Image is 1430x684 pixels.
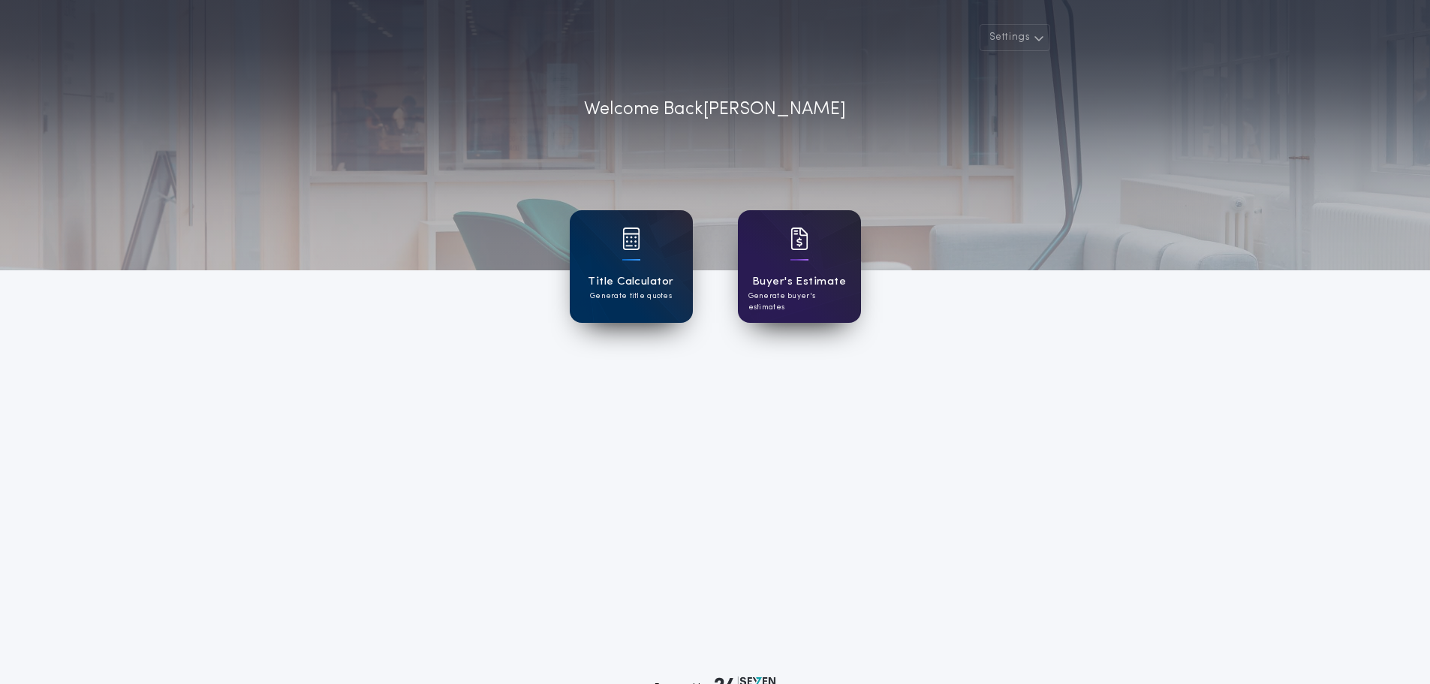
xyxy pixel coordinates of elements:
[790,227,808,250] img: card icon
[748,291,850,313] p: Generate buyer's estimates
[584,96,846,123] p: Welcome Back [PERSON_NAME]
[622,227,640,250] img: card icon
[590,291,672,302] p: Generate title quotes
[738,210,861,323] a: card iconBuyer's EstimateGenerate buyer's estimates
[980,24,1050,51] button: Settings
[752,273,846,291] h1: Buyer's Estimate
[570,210,693,323] a: card iconTitle CalculatorGenerate title quotes
[588,273,673,291] h1: Title Calculator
